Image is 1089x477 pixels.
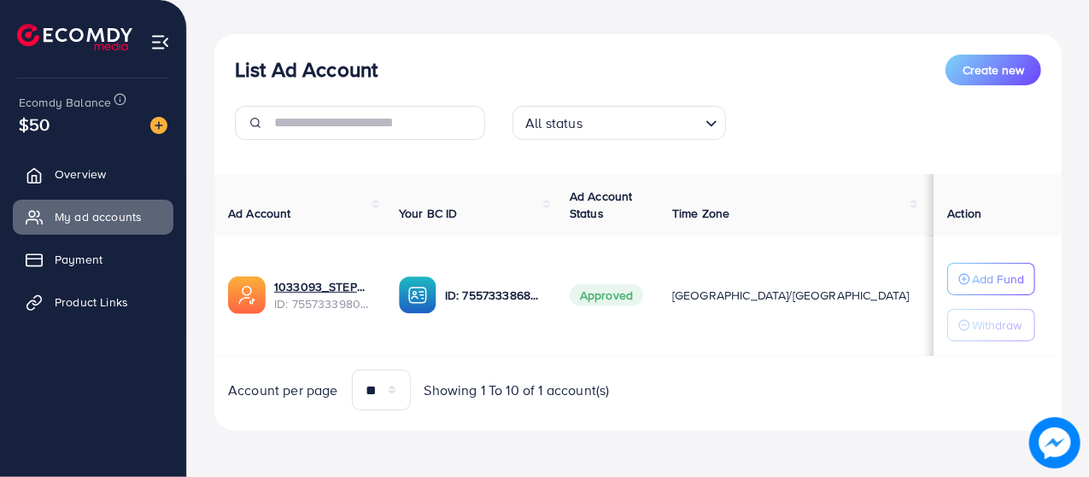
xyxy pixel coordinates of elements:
[570,284,643,306] span: Approved
[13,157,173,191] a: Overview
[947,309,1035,341] button: Withdraw
[55,166,106,183] span: Overview
[963,61,1024,79] span: Create new
[228,276,266,314] img: ic-ads-acc.e4c84228.svg
[512,106,726,140] div: Search for option
[399,205,458,222] span: Your BC ID
[19,94,111,111] span: Ecomdy Balance
[150,32,170,52] img: menu
[570,188,633,222] span: Ad Account Status
[972,315,1022,335] p: Withdraw
[274,278,372,313] div: <span class='underline'>1033093_STEPS RIGHT_1759579062065</span></br>7557333980836544530
[274,295,372,312] span: ID: 7557333980836544530
[522,111,586,136] span: All status
[13,200,173,234] a: My ad accounts
[13,242,173,276] a: Payment
[13,285,173,319] a: Product Links
[672,287,910,304] span: [GEOGRAPHIC_DATA]/[GEOGRAPHIC_DATA]
[228,205,291,222] span: Ad Account
[972,269,1024,289] p: Add Fund
[228,381,338,400] span: Account per page
[1029,417,1080,468] img: image
[19,112,50,137] span: $50
[672,205,729,222] span: Time Zone
[55,294,128,311] span: Product Links
[946,55,1041,85] button: Create new
[55,208,142,225] span: My ad accounts
[445,285,542,305] p: ID: 7557333868135677968
[947,263,1035,295] button: Add Fund
[235,57,378,82] h3: List Ad Account
[947,205,981,222] span: Action
[424,381,610,400] span: Showing 1 To 10 of 1 account(s)
[588,108,699,136] input: Search for option
[399,276,436,314] img: ic-ba-acc.ded83a64.svg
[274,278,372,295] a: 1033093_STEPS RIGHT_1759579062065
[150,117,167,134] img: image
[17,24,132,50] img: logo
[55,251,102,268] span: Payment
